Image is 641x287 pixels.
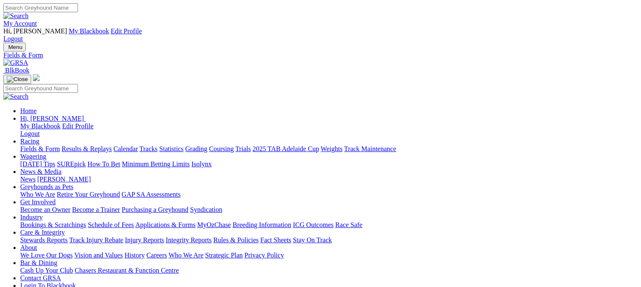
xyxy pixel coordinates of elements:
a: Logout [3,35,23,42]
a: Breeding Information [233,221,291,228]
div: Bar & Dining [20,267,638,274]
a: Become an Owner [20,206,70,213]
a: Schedule of Fees [88,221,134,228]
a: BlkBook [3,67,30,74]
a: MyOzChase [197,221,231,228]
a: Integrity Reports [166,236,212,244]
a: My Blackbook [69,27,109,35]
a: Rules & Policies [213,236,259,244]
div: Wagering [20,160,638,168]
a: GAP SA Assessments [122,191,181,198]
a: Edit Profile [62,122,94,130]
a: Stay On Track [293,236,332,244]
a: Purchasing a Greyhound [122,206,188,213]
a: Greyhounds as Pets [20,183,73,190]
a: Racing [20,138,39,145]
img: logo-grsa-white.png [33,74,40,81]
a: Calendar [113,145,138,152]
a: Applications & Forms [135,221,196,228]
a: Industry [20,214,43,221]
a: SUREpick [57,160,86,168]
button: Toggle navigation [3,43,26,51]
a: Chasers Restaurant & Function Centre [75,267,179,274]
a: News [20,176,35,183]
a: Injury Reports [125,236,164,244]
button: Toggle navigation [3,75,31,84]
a: About [20,244,37,251]
input: Search [3,3,78,12]
a: Fields & Form [3,51,638,59]
a: Become a Trainer [72,206,120,213]
a: Results & Replays [62,145,112,152]
a: Statistics [159,145,184,152]
a: Syndication [190,206,222,213]
div: About [20,252,638,259]
a: Who We Are [20,191,55,198]
a: Strategic Plan [205,252,243,259]
a: How To Bet [88,160,121,168]
a: My Account [3,20,37,27]
a: Edit Profile [111,27,142,35]
a: News & Media [20,168,62,175]
a: 2025 TAB Adelaide Cup [252,145,319,152]
a: Isolynx [191,160,212,168]
a: Vision and Values [74,252,123,259]
span: Hi, [PERSON_NAME] [3,27,67,35]
div: Racing [20,145,638,153]
img: Close [7,76,28,83]
a: [PERSON_NAME] [37,176,91,183]
div: Hi, [PERSON_NAME] [20,122,638,138]
div: Industry [20,221,638,229]
span: BlkBook [5,67,30,74]
a: Hi, [PERSON_NAME] [20,115,86,122]
a: Careers [146,252,167,259]
a: Cash Up Your Club [20,267,73,274]
a: Who We Are [169,252,204,259]
img: GRSA [3,59,28,67]
div: Greyhounds as Pets [20,191,638,198]
div: News & Media [20,176,638,183]
input: Search [3,84,78,93]
a: Minimum Betting Limits [122,160,190,168]
a: Bookings & Scratchings [20,221,86,228]
a: Tracks [139,145,158,152]
a: Home [20,107,37,114]
a: Retire Your Greyhound [57,191,120,198]
img: Search [3,93,29,100]
a: Get Involved [20,198,56,206]
a: Fields & Form [20,145,60,152]
div: Get Involved [20,206,638,214]
a: Weights [321,145,343,152]
a: History [124,252,145,259]
div: My Account [3,27,638,43]
a: My Blackbook [20,122,61,130]
div: Care & Integrity [20,236,638,244]
a: Stewards Reports [20,236,67,244]
span: Menu [8,44,22,50]
a: Fact Sheets [260,236,291,244]
a: ICG Outcomes [293,221,333,228]
a: [DATE] Tips [20,160,55,168]
a: Track Injury Rebate [69,236,123,244]
a: Grading [185,145,207,152]
a: Coursing [209,145,234,152]
a: Track Maintenance [344,145,396,152]
a: Race Safe [335,221,362,228]
img: Search [3,12,29,20]
a: Logout [20,130,40,137]
a: Privacy Policy [244,252,284,259]
a: Wagering [20,153,46,160]
a: Bar & Dining [20,259,57,266]
a: Trials [235,145,251,152]
a: We Love Our Dogs [20,252,72,259]
a: Care & Integrity [20,229,65,236]
a: Contact GRSA [20,274,61,282]
span: Hi, [PERSON_NAME] [20,115,84,122]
